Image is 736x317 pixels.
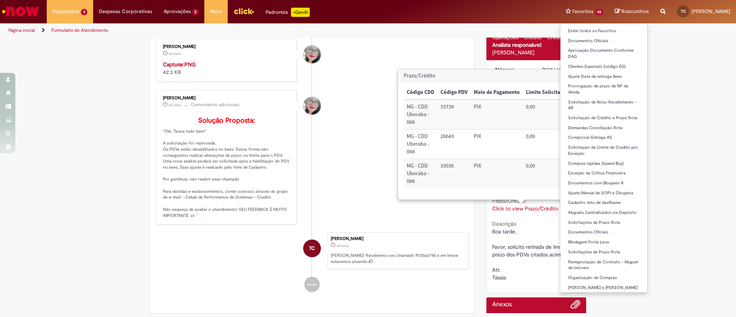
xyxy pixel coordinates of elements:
div: [PERSON_NAME] [163,44,291,49]
div: Franciele Fernanda Melo dos Santos [303,46,321,63]
h2: Anexos [492,301,512,308]
td: Código CDD: MG - CDD Uberaba - 088 [404,159,437,188]
div: [PERSON_NAME] [331,237,464,241]
th: Meio de Pagamento [471,85,523,100]
td: Código PDV: 26643 [437,130,471,159]
span: 43 [595,9,603,15]
th: Código PDV [437,85,471,100]
a: Página inicial [8,27,35,33]
td: Código PDV: 33739 [437,100,471,129]
a: Exceção da Crítica Financeira [560,169,647,177]
a: Clientes Especiais (código EG) [560,62,647,71]
ul: Favoritos [560,23,647,292]
span: 4d atrás [169,51,181,56]
a: Comprovar Entrega AS [560,133,647,142]
span: Favoritos [572,8,593,15]
td: Código PDV: 33036 [437,159,471,188]
td: Código CDD: MG - CDD Uberaba - 088 [404,130,437,159]
div: 42.3 KB [163,61,291,76]
a: Formulário de Atendimento [51,27,108,33]
span: 4d atrás [169,103,181,107]
div: Franciele Fernanda Melo dos Santos [303,97,321,115]
span: Rascunhos [621,8,649,15]
td: Limite Solicitado: 0,00 [523,130,569,159]
td: Limite Solicitado: 0,00 [523,159,569,188]
div: Padroniza [266,8,310,17]
p: "Olá, Tassia tudo bem? A solicitação foi reprovada. Os PDVs estão desabilitados no bees. Dessa fo... [163,117,291,218]
span: [PERSON_NAME] [692,8,730,15]
a: Blindagem Frota Leve [560,238,647,246]
div: Prazo/Crédito [398,69,644,200]
a: Prorrogação de prazo de NF de Venda [560,82,647,96]
a: Documentos Oficiais [560,37,647,45]
a: Ajuste Mensal de SOPI e Chopeira [560,189,647,197]
b: Prazo/Crédito [492,197,526,204]
th: Limite Solicitado [523,85,569,100]
ul: Histórico de tíquete [156,31,468,300]
div: Tassia Soares Farnesi Correia [303,240,321,257]
a: Solicitações de Prazo Rota [560,218,647,227]
ul: Trilhas de página [6,23,485,38]
a: [PERSON_NAME] e [PERSON_NAME] [560,284,647,292]
span: 3 [81,9,87,15]
img: click_logo_yellow_360x200.png [233,5,254,17]
time: 25/09/2025 14:05:13 [337,243,349,248]
span: TC [681,9,686,14]
a: Cadastro teto de Vasilhame [560,199,647,207]
span: TC [309,239,315,258]
a: Capturar.PNG [163,61,195,68]
li: Tassia Soares Farnesi Correia [156,232,468,269]
td: Meio de Pagamento: PIX [471,159,523,188]
th: Código CDD [404,85,437,100]
td: Meio de Pagamento: PIX [471,100,523,129]
span: Requisições [53,8,79,15]
a: Aluguéis Centralizados via Depósito [560,209,647,217]
small: Comentários adicionais [191,102,240,108]
a: Aprovação Documento Conforme DAG [560,46,647,61]
td: Meio de Pagamento: PIX [471,130,523,159]
a: Solicitações de Prazo Rota [560,248,647,256]
span: Boa tarde, Favor, solicito retirada de limite e prazo dos PDVs citados acima. Att. Tássia [492,228,572,281]
a: Organização de Compras [560,274,647,282]
a: Documentos com Bloqueio R [560,179,647,187]
a: Demandas Conciliação Rota [560,124,647,132]
span: Despesas Corporativas [99,8,152,15]
a: Solicitação de Crédito e Prazo Rota [560,114,647,122]
p: +GenAi [291,8,310,17]
h3: Prazo/Crédito [398,70,643,82]
span: 5d atrás [337,243,349,248]
span: Aprovações [164,8,191,15]
a: Click to view Prazo/Crédito [492,205,558,212]
button: Adicionar anexos [570,299,580,313]
p: [PERSON_NAME]! Recebemos seu chamado R13566790 e em breve estaremos atuando. [331,253,464,264]
b: Solução Proposta: [198,116,255,125]
span: 3 [192,9,199,15]
td: Código CDD: MG - CDD Uberaba - 088 [404,100,437,129]
a: Documentos Oficiais [560,228,647,237]
time: 26/09/2025 15:32:18 [169,103,181,107]
a: Compras rápidas (Speed Buy) [560,159,647,168]
img: ServiceNow [1,4,40,19]
a: Exibir todos os Favoritos [560,27,647,35]
b: Descrição [492,220,516,227]
div: R13566790 [542,66,578,74]
td: Limite Solicitado: 0,00 [523,100,569,129]
a: Solicitação de Limite de Credito por Exceção [560,143,647,158]
dt: Número [490,66,537,74]
div: [PERSON_NAME] [163,96,291,100]
time: 26/09/2025 15:32:51 [169,51,181,56]
a: Ajuste Data de entrega Bees [560,72,647,81]
span: More [210,8,222,15]
a: Renegociação de Contrato - Aluguel de Imóveis [560,258,647,272]
a: Rascunhos [615,8,649,15]
div: Analista responsável: [492,41,581,49]
div: [PERSON_NAME] [492,49,581,56]
a: Solicitação de Aviso Recebimento - AR [560,98,647,112]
